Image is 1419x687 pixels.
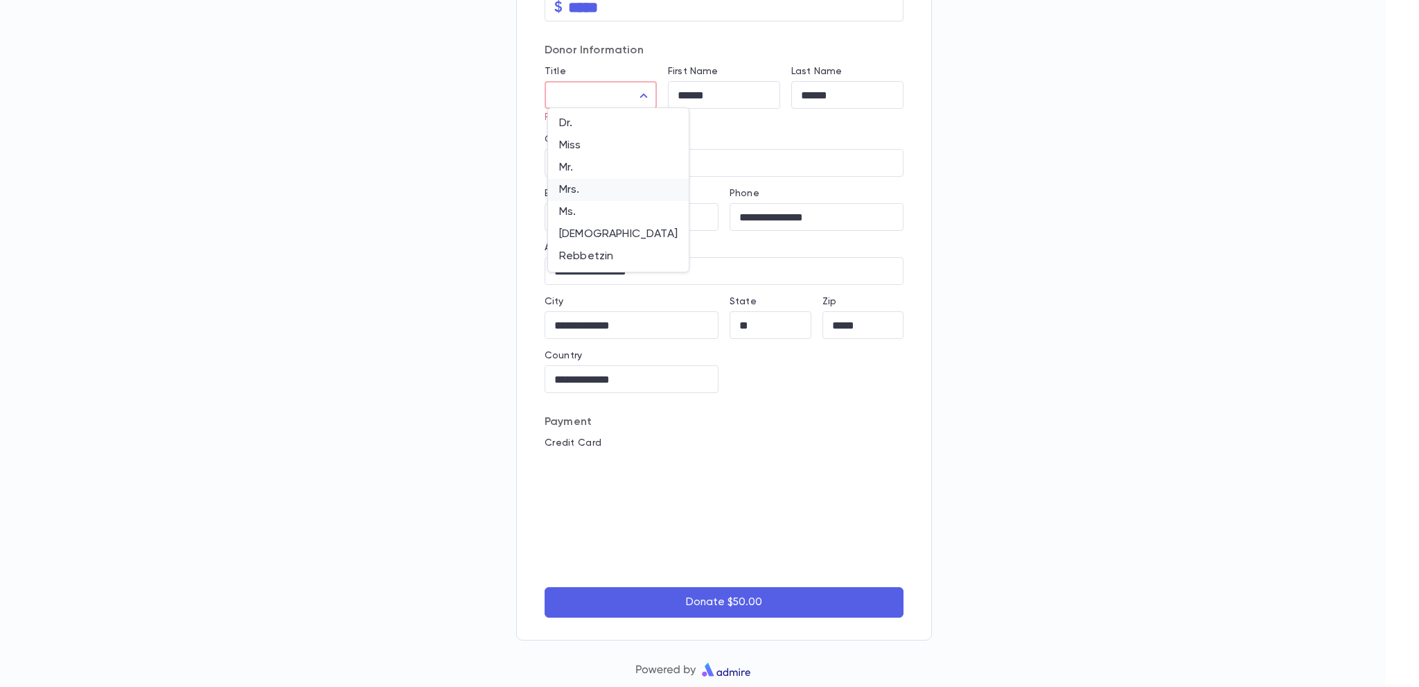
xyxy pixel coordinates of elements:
span: Mrs. [559,183,678,197]
span: Rebbetzin [559,250,678,263]
span: [DEMOGRAPHIC_DATA] [559,227,678,241]
span: Miss [559,139,678,153]
span: Ms. [559,205,678,219]
span: Dr. [559,116,678,130]
span: Mr. [559,161,678,175]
